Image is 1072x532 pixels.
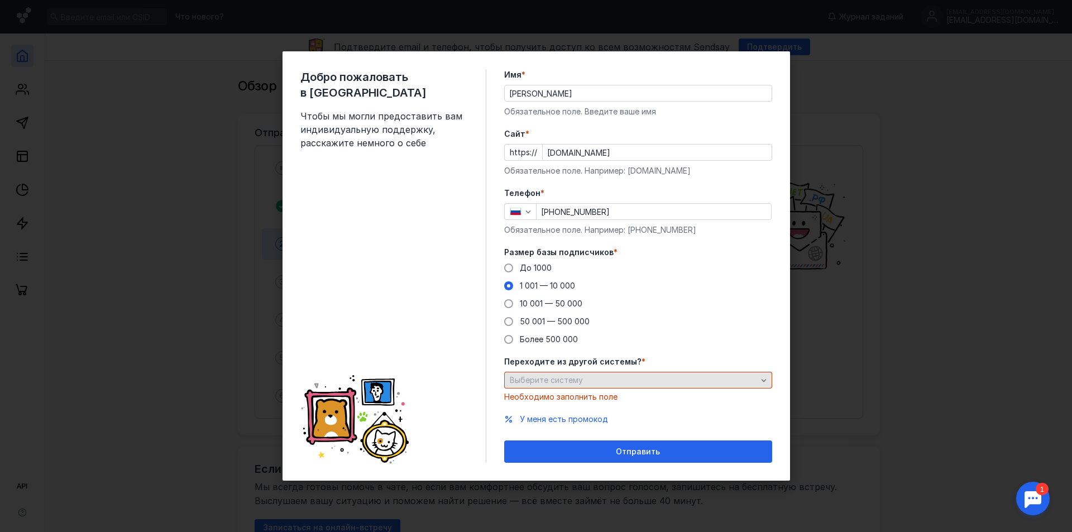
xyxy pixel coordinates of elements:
button: У меня есть промокод [520,414,608,425]
span: Добро пожаловать в [GEOGRAPHIC_DATA] [300,69,468,100]
span: Телефон [504,188,540,199]
div: Обязательное поле. Введите ваше имя [504,106,772,117]
span: Выберите систему [510,375,583,385]
span: Размер базы подписчиков [504,247,614,258]
span: 50 001 — 500 000 [520,317,590,326]
span: До 1000 [520,263,552,272]
span: Отправить [616,447,660,457]
div: 1 [25,7,38,19]
span: Cайт [504,128,525,140]
div: Обязательное поле. Например: [PHONE_NUMBER] [504,224,772,236]
span: Переходите из другой системы? [504,356,642,367]
span: Имя [504,69,521,80]
div: Необходимо заполнить поле [504,391,772,402]
span: Более 500 000 [520,334,578,344]
span: Чтобы мы могли предоставить вам индивидуальную поддержку, расскажите немного о себе [300,109,468,150]
span: У меня есть промокод [520,414,608,424]
span: 10 001 — 50 000 [520,299,582,308]
div: Обязательное поле. Например: [DOMAIN_NAME] [504,165,772,176]
span: 1 001 — 10 000 [520,281,575,290]
button: Выберите систему [504,372,772,389]
button: Отправить [504,440,772,463]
